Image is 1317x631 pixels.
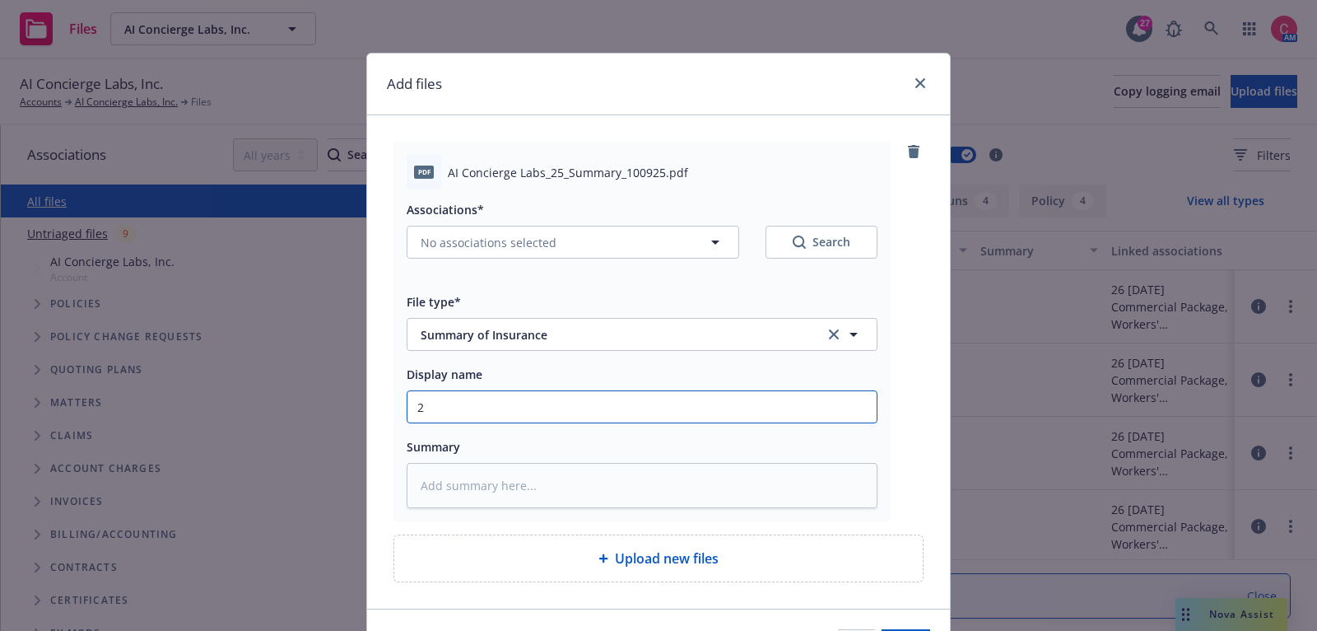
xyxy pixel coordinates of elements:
[407,294,461,310] span: File type*
[910,73,930,93] a: close
[793,234,850,250] div: Search
[448,164,688,181] span: AI Concierge Labs_25_Summary_100925.pdf
[407,391,877,423] input: Add display name here...
[904,142,924,161] a: remove
[407,226,739,259] button: No associations selected
[615,549,719,568] span: Upload new files
[387,73,442,95] h1: Add files
[414,166,434,178] span: pdf
[421,326,802,344] span: Summary of Insurance
[421,234,556,251] span: No associations selected
[793,236,806,249] svg: Search
[393,535,924,582] div: Upload new files
[824,325,844,344] a: clear selection
[407,367,482,382] span: Display name
[407,202,484,217] span: Associations*
[766,226,877,259] button: SearchSearch
[407,439,460,455] span: Summary
[407,318,877,351] button: Summary of Insuranceclear selection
